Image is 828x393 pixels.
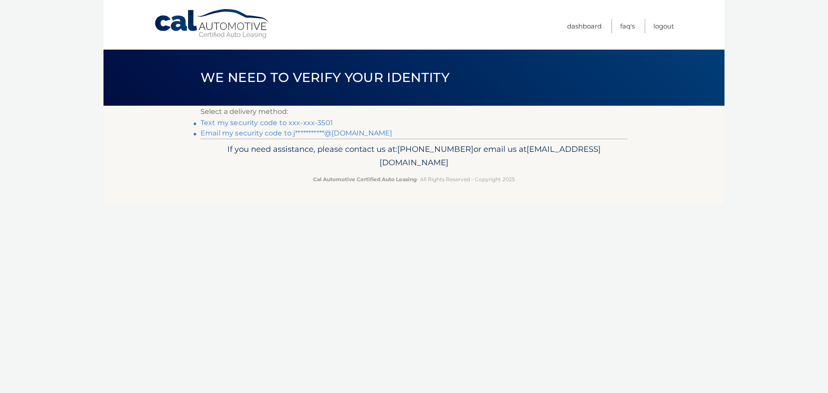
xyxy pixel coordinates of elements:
a: FAQ's [620,19,635,33]
p: - All Rights Reserved - Copyright 2025 [206,175,622,184]
strong: Cal Automotive Certified Auto Leasing [313,176,417,182]
a: Dashboard [567,19,602,33]
a: Cal Automotive [154,9,270,39]
a: Text my security code to xxx-xxx-3501 [201,119,333,127]
p: Select a delivery method: [201,106,627,118]
a: Logout [653,19,674,33]
span: We need to verify your identity [201,69,449,85]
p: If you need assistance, please contact us at: or email us at [206,142,622,170]
span: [PHONE_NUMBER] [397,144,474,154]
